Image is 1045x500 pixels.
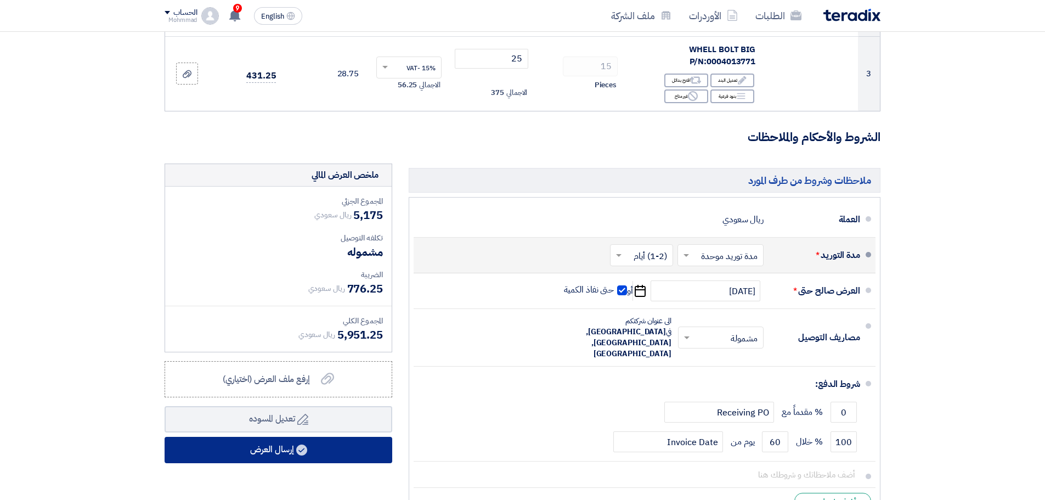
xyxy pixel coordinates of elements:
button: English [254,7,302,25]
div: اقترح بدائل [664,74,708,87]
div: تكلفه التوصيل [174,232,383,244]
input: payment-term-2 [613,431,723,452]
span: 5,175 [353,207,383,223]
div: المجموع الجزئي [174,195,383,207]
button: تعديل المسوده [165,406,392,432]
span: الاجمالي [419,80,440,91]
div: مصاريف التوصيل [772,324,860,351]
img: Teradix logo [823,9,880,21]
a: الطلبات [747,3,810,29]
span: Pieces [595,80,617,91]
label: حتى نفاذ الكمية [564,284,628,295]
span: % مقدماً مع [782,407,823,418]
span: 431.25 [246,69,276,83]
span: إرفع ملف العرض (اختياري) [223,373,310,386]
a: ملف الشركة [602,3,680,29]
span: ريال سعودي [314,209,351,221]
td: 28.75 [285,36,368,111]
div: الضريبة [174,269,383,280]
span: [GEOGRAPHIC_DATA], [GEOGRAPHIC_DATA], [GEOGRAPHIC_DATA] [586,326,671,359]
input: RFQ_STEP1.ITEMS.2.AMOUNT_TITLE [563,57,618,76]
span: 9 [233,4,242,13]
button: إرسال العرض [165,437,392,463]
div: بنود فرعية [710,89,754,103]
span: 56.25 [398,80,417,91]
span: % خلال [796,436,823,447]
span: الاجمالي [506,87,527,98]
div: شروط الدفع: [431,371,860,397]
div: Mohmmad [165,17,197,23]
span: 375 [491,87,504,98]
h5: ملاحظات وشروط من طرف المورد [409,168,880,193]
input: payment-term-1 [831,402,857,423]
div: الحساب [173,8,197,18]
ng-select: VAT [376,57,442,78]
td: 3 [858,36,880,111]
span: أو [627,285,633,296]
span: مشموله [347,244,383,260]
input: payment-term-2 [831,431,857,452]
div: ملخص العرض المالي [312,168,379,182]
div: ريال سعودي [722,209,764,230]
h3: الشروط والأحكام والملاحظات [165,129,880,146]
div: غير متاح [664,89,708,103]
span: ريال سعودي [308,283,345,294]
span: WHELL BOLT BIG P/N:0004013771 [689,43,756,68]
div: العملة [772,206,860,233]
span: ريال سعودي [298,329,335,340]
input: سنة-شهر-يوم [651,280,760,301]
span: 5,951.25 [337,327,383,343]
span: English [261,13,284,20]
input: أضف ملاحظاتك و شروطك هنا [422,464,860,485]
div: الى عنوان شركتكم في [551,316,671,359]
input: payment-term-2 [664,402,774,423]
a: الأوردرات [680,3,747,29]
img: profile_test.png [201,7,219,25]
input: أدخل سعر الوحدة [455,49,529,69]
span: يوم من [731,436,754,447]
span: 776.25 [347,280,383,297]
div: تعديل البند [710,74,754,87]
div: المجموع الكلي [174,315,383,327]
div: مدة التوريد [772,242,860,268]
div: العرض صالح حتى [772,278,860,304]
input: payment-term-2 [762,431,788,452]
